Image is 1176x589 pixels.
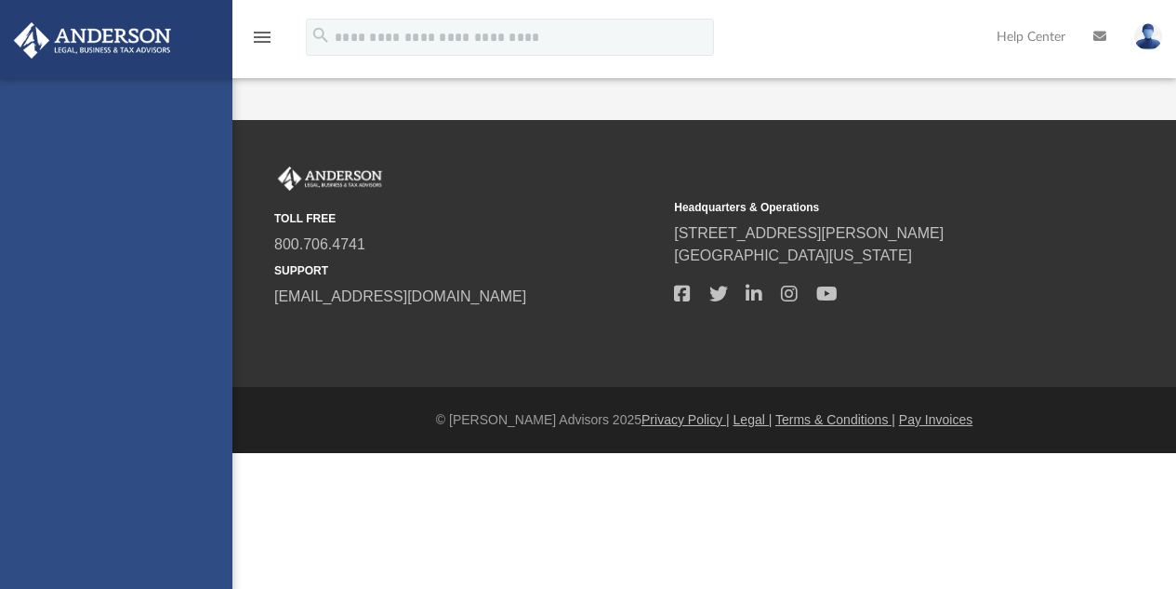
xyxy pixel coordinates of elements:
[251,35,273,48] a: menu
[775,412,895,427] a: Terms & Conditions |
[733,412,773,427] a: Legal |
[311,25,331,46] i: search
[8,22,177,59] img: Anderson Advisors Platinum Portal
[232,410,1176,430] div: © [PERSON_NAME] Advisors 2025
[674,225,944,241] a: [STREET_ADDRESS][PERSON_NAME]
[274,236,365,252] a: 800.706.4741
[274,288,526,304] a: [EMAIL_ADDRESS][DOMAIN_NAME]
[274,167,386,191] img: Anderson Advisors Platinum Portal
[274,262,661,279] small: SUPPORT
[899,412,972,427] a: Pay Invoices
[674,199,1061,216] small: Headquarters & Operations
[274,210,661,227] small: TOLL FREE
[674,248,912,263] a: [GEOGRAPHIC_DATA][US_STATE]
[1134,23,1162,50] img: User Pic
[641,412,730,427] a: Privacy Policy |
[251,26,273,48] i: menu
